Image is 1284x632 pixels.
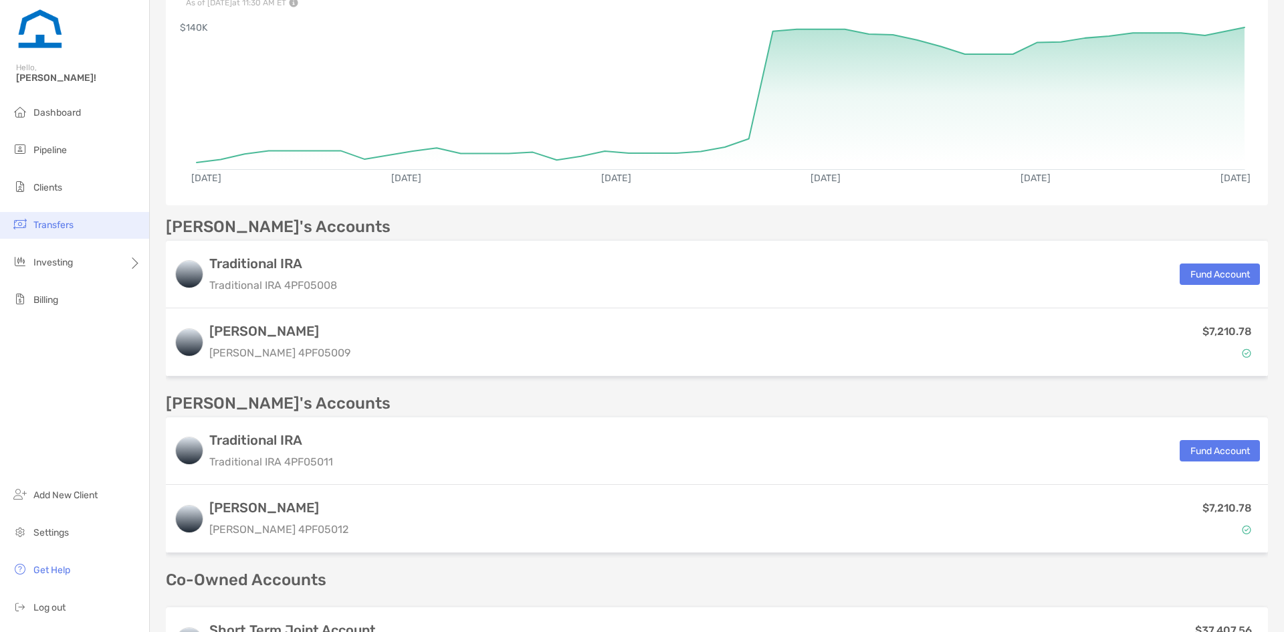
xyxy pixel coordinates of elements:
[209,323,350,339] h3: [PERSON_NAME]
[1202,500,1252,516] p: $7,210.78
[1180,264,1260,285] button: Fund Account
[166,395,391,412] p: [PERSON_NAME]'s Accounts
[33,144,67,156] span: Pipeline
[209,500,348,516] h3: [PERSON_NAME]
[16,5,64,54] img: Zoe Logo
[209,432,333,448] h3: Traditional IRA
[391,173,421,184] text: [DATE]
[176,261,203,288] img: logo account
[209,453,333,470] p: Traditional IRA 4PF05011
[33,182,62,193] span: Clients
[12,291,28,307] img: billing icon
[12,561,28,577] img: get-help icon
[33,257,73,268] span: Investing
[12,216,28,232] img: transfers icon
[209,277,337,294] p: Traditional IRA 4PF05008
[33,564,70,576] span: Get Help
[33,490,98,501] span: Add New Client
[1242,525,1251,534] img: Account Status icon
[1021,173,1051,184] text: [DATE]
[176,506,203,532] img: logo account
[176,437,203,464] img: logo account
[166,572,1268,589] p: Co-Owned Accounts
[166,219,391,235] p: [PERSON_NAME]'s Accounts
[12,486,28,502] img: add_new_client icon
[1220,173,1251,184] text: [DATE]
[33,527,69,538] span: Settings
[601,173,631,184] text: [DATE]
[209,344,350,361] p: [PERSON_NAME] 4PF05009
[12,253,28,270] img: investing icon
[12,524,28,540] img: settings icon
[180,22,208,33] text: $140K
[12,104,28,120] img: dashboard icon
[1180,440,1260,461] button: Fund Account
[33,107,81,118] span: Dashboard
[209,255,337,272] h3: Traditional IRA
[811,173,841,184] text: [DATE]
[12,179,28,195] img: clients icon
[209,521,348,538] p: [PERSON_NAME] 4PF05012
[176,329,203,356] img: logo account
[33,294,58,306] span: Billing
[1242,348,1251,358] img: Account Status icon
[33,219,74,231] span: Transfers
[1202,323,1252,340] p: $7,210.78
[12,599,28,615] img: logout icon
[16,72,141,84] span: [PERSON_NAME]!
[33,602,66,613] span: Log out
[12,141,28,157] img: pipeline icon
[191,173,221,184] text: [DATE]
